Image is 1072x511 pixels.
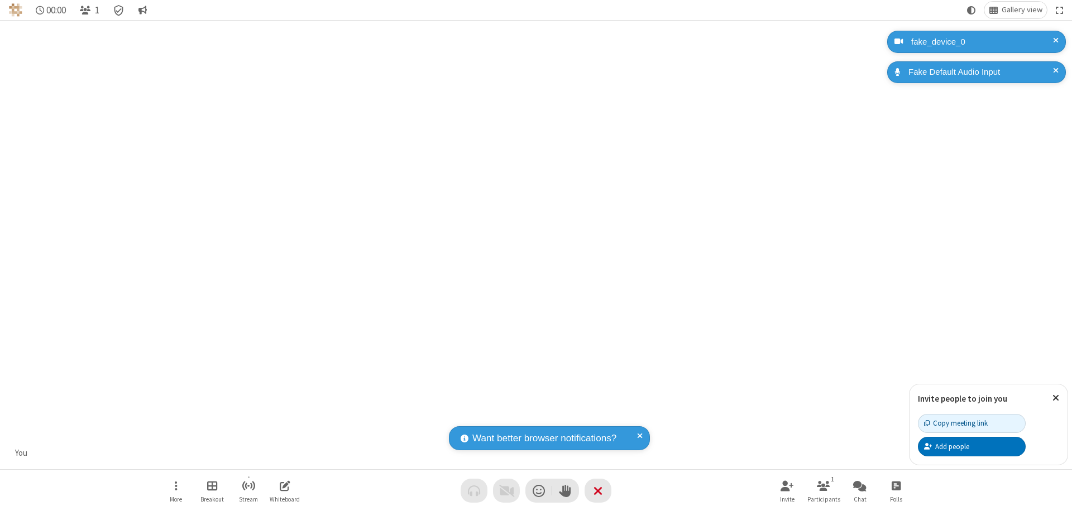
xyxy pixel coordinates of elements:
[525,479,552,503] button: Send a reaction
[918,414,1026,433] button: Copy meeting link
[904,66,1057,79] div: Fake Default Audio Input
[268,475,301,507] button: Open shared whiteboard
[200,496,224,503] span: Breakout
[270,496,300,503] span: Whiteboard
[75,2,104,18] button: Open participant list
[9,3,22,17] img: QA Selenium DO NOT DELETE OR CHANGE
[1044,384,1068,412] button: Close popover
[918,393,1007,404] label: Invite people to join you
[11,447,32,460] div: You
[1051,2,1068,18] button: Fullscreen
[963,2,980,18] button: Using system theme
[159,475,193,507] button: Open menu
[108,2,130,18] div: Meeting details Encryption enabled
[472,431,616,446] span: Want better browser notifications?
[493,479,520,503] button: Video
[232,475,265,507] button: Start streaming
[770,475,804,507] button: Invite participants (⌘+Shift+I)
[924,418,988,428] div: Copy meeting link
[907,36,1057,49] div: fake_device_0
[843,475,877,507] button: Open chat
[46,5,66,16] span: 00:00
[585,479,611,503] button: End or leave meeting
[984,2,1047,18] button: Change layout
[133,2,151,18] button: Conversation
[95,5,99,16] span: 1
[31,2,71,18] div: Timer
[461,479,487,503] button: Audio problem - check your Internet connection or call by phone
[918,437,1026,456] button: Add people
[780,496,795,503] span: Invite
[828,474,837,484] div: 1
[854,496,867,503] span: Chat
[1002,6,1042,15] span: Gallery view
[879,475,913,507] button: Open poll
[890,496,902,503] span: Polls
[807,496,840,503] span: Participants
[807,475,840,507] button: Open participant list
[239,496,258,503] span: Stream
[552,479,579,503] button: Raise hand
[170,496,182,503] span: More
[195,475,229,507] button: Manage Breakout Rooms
